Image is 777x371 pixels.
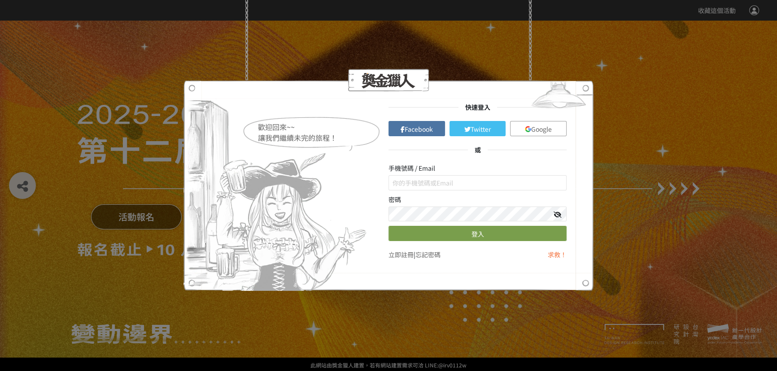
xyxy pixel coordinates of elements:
[458,103,497,112] span: 快速登入
[183,80,370,291] img: Hostess
[258,132,381,143] div: 讓我們繼續未完的旅程！
[525,126,531,132] img: icon_google.e274bc9.svg
[548,250,567,259] a: 求救！
[388,195,401,204] label: 密碼
[531,125,552,134] span: Google
[524,80,594,114] img: Light
[414,250,415,259] span: |
[405,125,433,134] span: Facebook
[258,121,381,132] div: 歡迎回來~~
[468,145,488,154] span: 或
[388,226,567,241] button: 登入
[415,250,441,259] a: 忘記密碼
[388,164,435,173] label: 手機號碼 / Email
[471,125,491,134] span: Twitter
[388,250,414,259] a: 立即註冊
[388,175,567,190] input: 你的手機號碼或Email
